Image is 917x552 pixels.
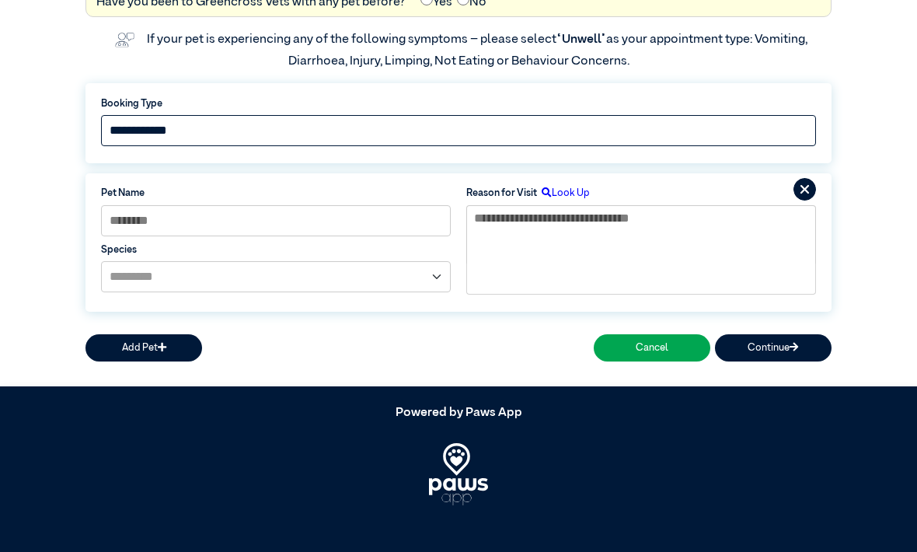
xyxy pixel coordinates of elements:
label: Reason for Visit [466,186,537,201]
label: If your pet is experiencing any of the following symptoms – please select as your appointment typ... [147,33,810,68]
img: PawsApp [429,443,489,505]
button: Continue [715,334,832,362]
h5: Powered by Paws App [85,406,832,421]
label: Booking Type [101,96,816,111]
img: vet [110,27,139,52]
span: “Unwell” [556,33,606,46]
label: Look Up [537,186,590,201]
button: Add Pet [85,334,202,362]
label: Pet Name [101,186,451,201]
button: Cancel [594,334,710,362]
label: Species [101,243,451,257]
